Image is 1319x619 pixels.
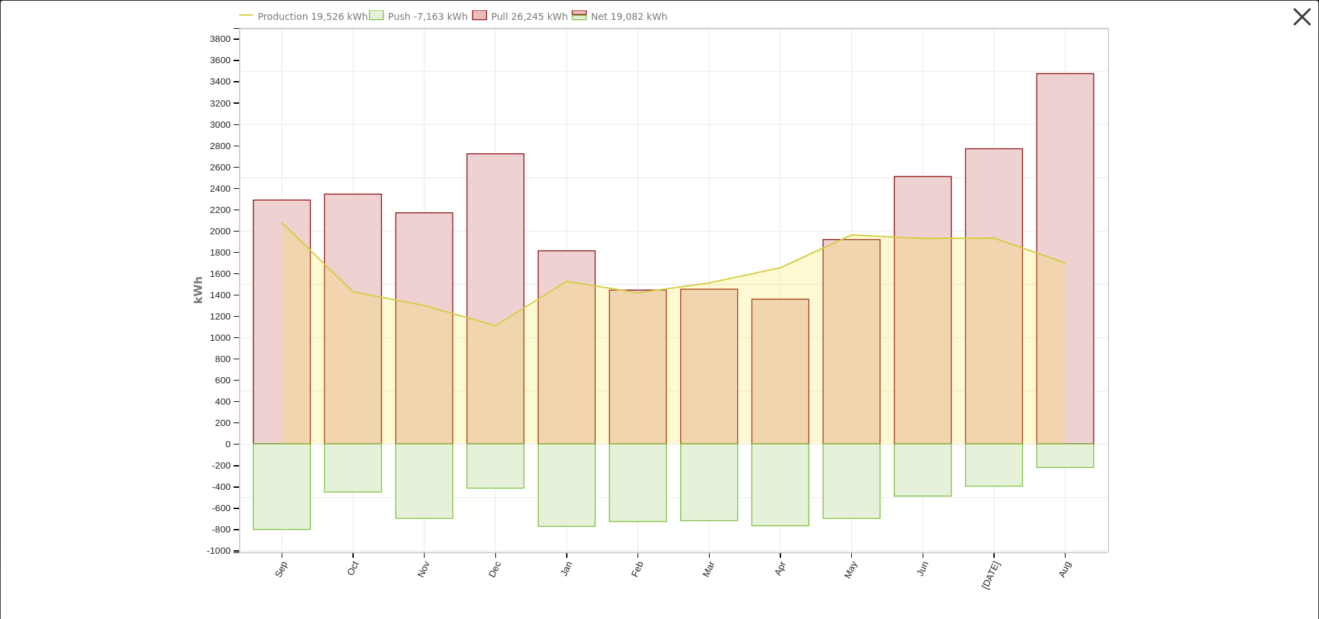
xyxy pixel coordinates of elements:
text: Net 19,082 kWh [591,11,667,22]
circle: onclick="" [706,280,713,287]
circle: onclick="" [991,234,998,242]
circle: onclick="" [420,302,428,310]
text: 2000 [210,226,231,236]
rect: onclick="" [894,444,951,496]
text: Nov [416,560,432,579]
text: 200 [215,418,231,428]
text: Jun [915,560,931,578]
circle: onclick="" [919,235,927,243]
text: 0 [225,439,231,449]
text: -1000 [207,546,231,556]
rect: onclick="" [609,444,666,521]
rect: onclick="" [253,200,311,444]
rect: onclick="" [681,444,738,521]
text: 2600 [210,162,231,172]
circle: onclick="" [634,289,642,297]
text: kWh [191,276,204,304]
rect: onclick="" [396,213,453,444]
text: Dec [486,560,503,579]
rect: onclick="" [467,154,524,444]
text: 3400 [210,77,231,87]
text: -600 [212,504,231,514]
text: Mar [701,560,717,579]
text: Jan [559,560,574,578]
rect: onclick="" [752,300,809,444]
text: 800 [215,354,231,364]
text: -800 [212,525,231,535]
rect: onclick="" [752,444,809,526]
circle: onclick="" [278,219,286,227]
rect: onclick="" [823,444,880,518]
rect: onclick="" [609,290,666,444]
text: Feb [629,560,645,579]
text: May [842,560,859,581]
text: 600 [215,375,231,385]
rect: onclick="" [538,251,595,444]
text: 3200 [210,98,231,109]
rect: onclick="" [681,289,738,444]
rect: onclick="" [823,240,880,444]
rect: onclick="" [253,444,311,530]
text: Pull 26,245 kWh [491,11,568,22]
rect: onclick="" [1037,74,1094,444]
rect: onclick="" [538,444,595,526]
rect: onclick="" [324,444,381,492]
text: 3000 [210,120,231,130]
text: Production 19,526 kWh [258,11,368,22]
text: Apr [772,560,788,578]
text: -200 [212,460,231,471]
text: [DATE] [980,560,1002,591]
text: 1600 [210,269,231,279]
rect: onclick="" [894,177,951,444]
text: 2800 [210,141,231,151]
text: 2200 [210,205,231,215]
text: 1800 [210,247,231,258]
circle: onclick="" [563,278,570,285]
text: 3600 [210,56,231,66]
rect: onclick="" [467,444,524,488]
text: 3800 [210,34,231,45]
text: 2400 [210,183,231,194]
rect: onclick="" [1037,444,1094,467]
text: 1200 [210,311,231,322]
circle: onclick="" [1061,260,1069,267]
text: Oct [345,560,361,578]
text: Sep [273,560,289,579]
circle: onclick="" [777,265,785,272]
text: 1400 [210,290,231,300]
rect: onclick="" [966,149,1023,444]
text: 1000 [210,333,231,343]
rect: onclick="" [396,444,453,518]
circle: onclick="" [492,322,499,330]
text: Push -7,163 kWh [388,11,468,22]
text: 400 [215,396,231,407]
rect: onclick="" [966,444,1023,486]
rect: onclick="" [324,194,381,444]
text: Aug [1057,560,1073,579]
circle: onclick="" [349,289,357,296]
text: -400 [212,482,231,493]
circle: onclick="" [848,232,855,239]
